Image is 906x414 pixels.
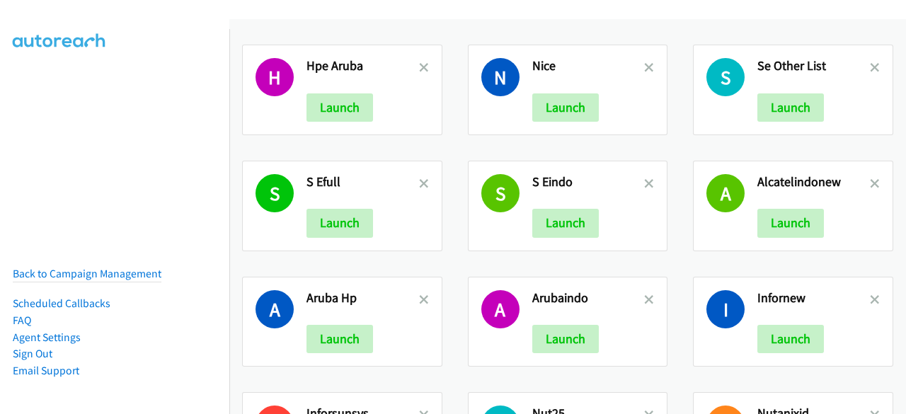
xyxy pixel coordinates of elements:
button: Launch [532,325,599,353]
h2: Hpe Aruba [306,58,419,74]
a: Sign Out [13,347,52,360]
button: Launch [306,209,373,237]
button: Launch [757,325,824,353]
h1: A [481,290,520,328]
button: Launch [306,325,373,353]
h2: S Eindo [532,174,645,190]
h1: S [706,58,745,96]
h2: S Efull [306,174,419,190]
h2: Se Other List [757,58,870,74]
button: Launch [532,209,599,237]
h1: S [481,174,520,212]
h1: A [256,290,294,328]
a: Agent Settings [13,330,81,344]
h2: Arubaindo [532,290,645,306]
h1: H [256,58,294,96]
h1: A [706,174,745,212]
a: Back to Campaign Management [13,267,161,280]
h2: Nice [532,58,645,74]
h1: S [256,174,294,212]
a: FAQ [13,314,31,327]
h1: I [706,290,745,328]
h1: N [481,58,520,96]
button: Launch [757,209,824,237]
h2: Aruba Hp [306,290,419,306]
button: Launch [757,93,824,122]
a: Email Support [13,364,79,377]
h2: Alcatelindonew [757,174,870,190]
button: Launch [532,93,599,122]
h2: Infornew [757,290,870,306]
button: Launch [306,93,373,122]
a: Scheduled Callbacks [13,297,110,310]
